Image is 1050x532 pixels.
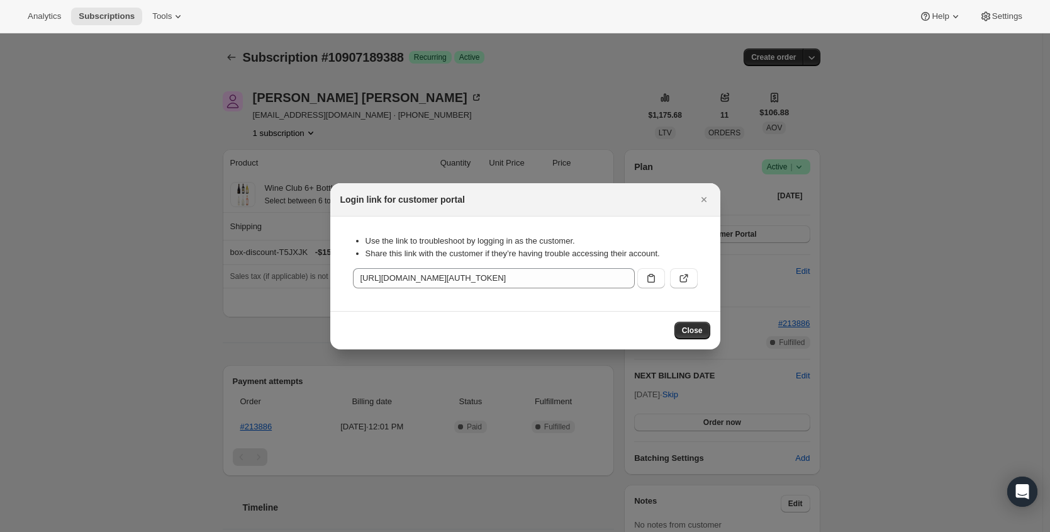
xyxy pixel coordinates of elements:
li: Share this link with the customer if they’re having trouble accessing their account. [366,247,698,260]
span: Tools [152,11,172,21]
span: Subscriptions [79,11,135,21]
button: Analytics [20,8,69,25]
button: Subscriptions [71,8,142,25]
div: Open Intercom Messenger [1007,477,1037,507]
button: Close [674,322,710,339]
span: Close [682,325,703,336]
li: Use the link to troubleshoot by logging in as the customer. [366,235,698,247]
h2: Login link for customer portal [340,193,465,206]
span: Help [932,11,949,21]
span: Settings [992,11,1022,21]
button: Settings [972,8,1030,25]
button: Tools [145,8,192,25]
button: Help [912,8,969,25]
span: Analytics [28,11,61,21]
button: Close [695,191,713,208]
